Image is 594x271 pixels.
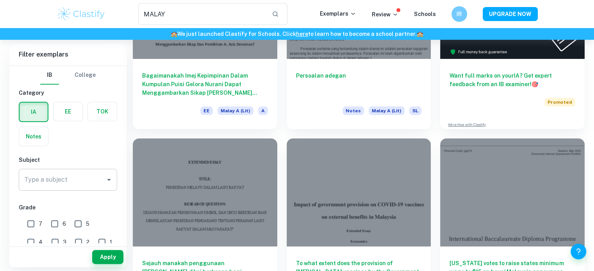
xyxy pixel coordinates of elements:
[171,31,177,37] span: 🏫
[39,220,42,228] span: 7
[414,11,436,17] a: Schools
[86,238,89,246] span: 2
[258,106,268,115] span: A
[450,71,575,89] h6: Want full marks on your IA ? Get expert feedback from an IB examiner!
[39,238,43,246] span: 4
[372,10,398,19] p: Review
[57,6,106,22] img: Clastify logo
[20,103,48,121] button: IA
[142,71,268,97] h6: Bagaimanakah Imej Kepimpinan Dalam Kumpulan Puisi Gelora Nurani Dapat Menggambarkan Sikap [PERSON...
[54,102,82,121] button: EE
[320,9,356,18] p: Exemplars
[409,106,421,115] span: SL
[19,156,117,164] h6: Subject
[532,81,538,87] span: 🎯
[19,127,48,146] button: Notes
[571,244,586,259] button: Help and Feedback
[86,220,89,228] span: 5
[40,66,59,85] button: IB
[296,71,422,97] h6: Persoalan adegan
[451,6,467,22] button: IR
[88,102,117,121] button: TOK
[40,66,96,85] div: Filter type choice
[448,122,486,128] a: Advertise with Clastify
[2,30,592,38] h6: We just launched Clastify for Schools. Click to learn how to become a school partner.
[369,106,405,115] span: Malay A (Lit)
[110,238,112,246] span: 1
[342,106,364,115] span: Notes
[92,250,123,264] button: Apply
[200,106,213,115] span: EE
[417,31,423,37] span: 🏫
[62,220,66,228] span: 6
[296,31,308,37] a: here
[75,66,96,85] button: College
[63,238,66,246] span: 3
[544,98,575,106] span: Promoted
[103,174,114,185] button: Open
[218,106,253,115] span: Malay A (Lit)
[455,10,464,18] h6: IR
[138,3,266,25] input: Search for any exemplars...
[9,44,127,66] h6: Filter exemplars
[19,89,117,97] h6: Category
[483,7,538,21] button: UPGRADE NOW
[19,203,117,212] h6: Grade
